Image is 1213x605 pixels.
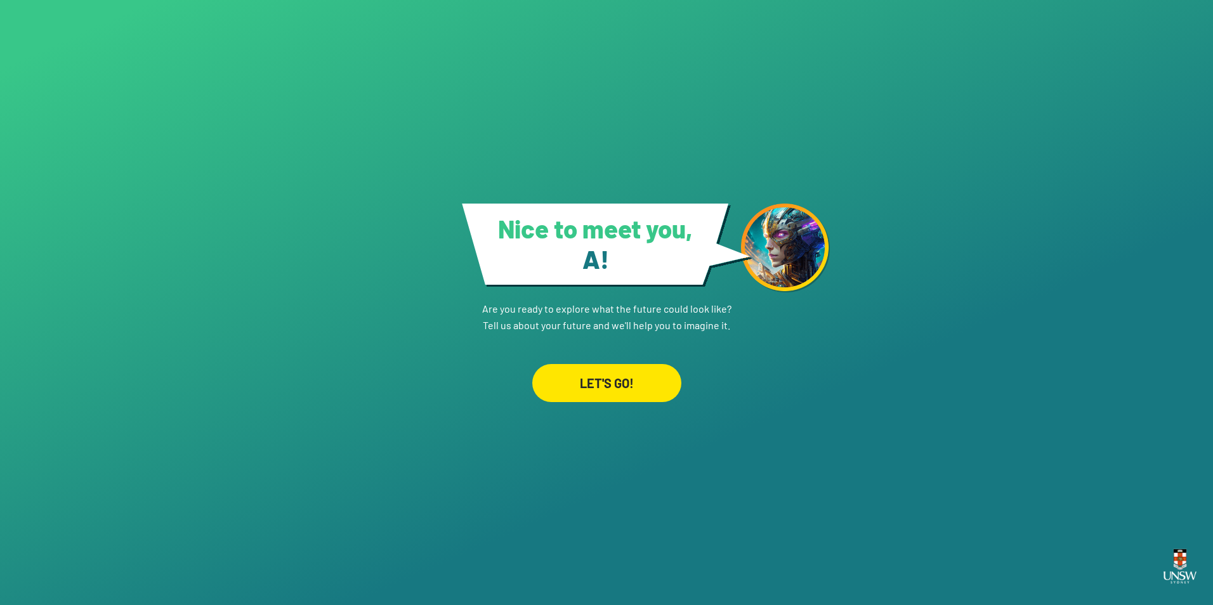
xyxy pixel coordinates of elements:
[532,364,681,402] div: LET'S GO!
[582,244,609,274] span: A !
[532,334,681,402] a: LET'S GO!
[1158,542,1202,591] img: UNSW
[741,204,830,292] img: android
[482,287,731,334] p: Are you ready to explore what the future could look like? Tell us about your future and we'll hel...
[478,213,712,274] h1: Nice to meet you,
